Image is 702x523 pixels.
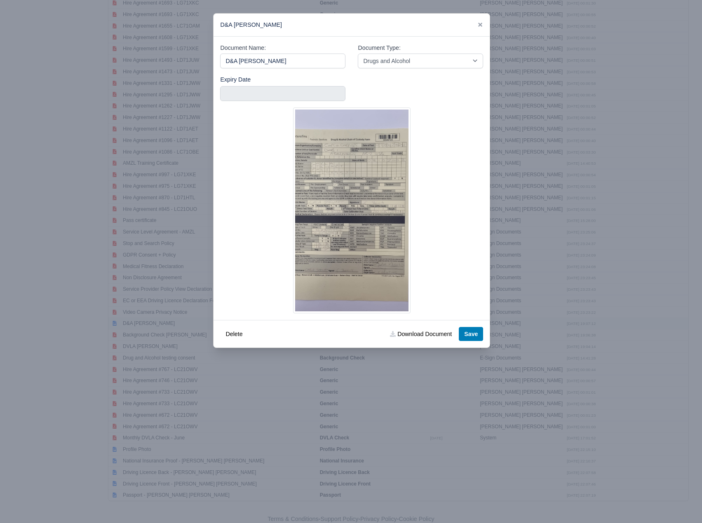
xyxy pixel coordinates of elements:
button: Save [459,327,483,341]
div: D&A [PERSON_NAME] [214,14,490,37]
button: Delete [220,327,248,341]
label: Document Name: [220,43,266,53]
label: Expiry Date [220,75,251,84]
iframe: Chat Widget [554,427,702,523]
label: Document Type: [358,43,400,53]
a: Download Document [385,327,457,341]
